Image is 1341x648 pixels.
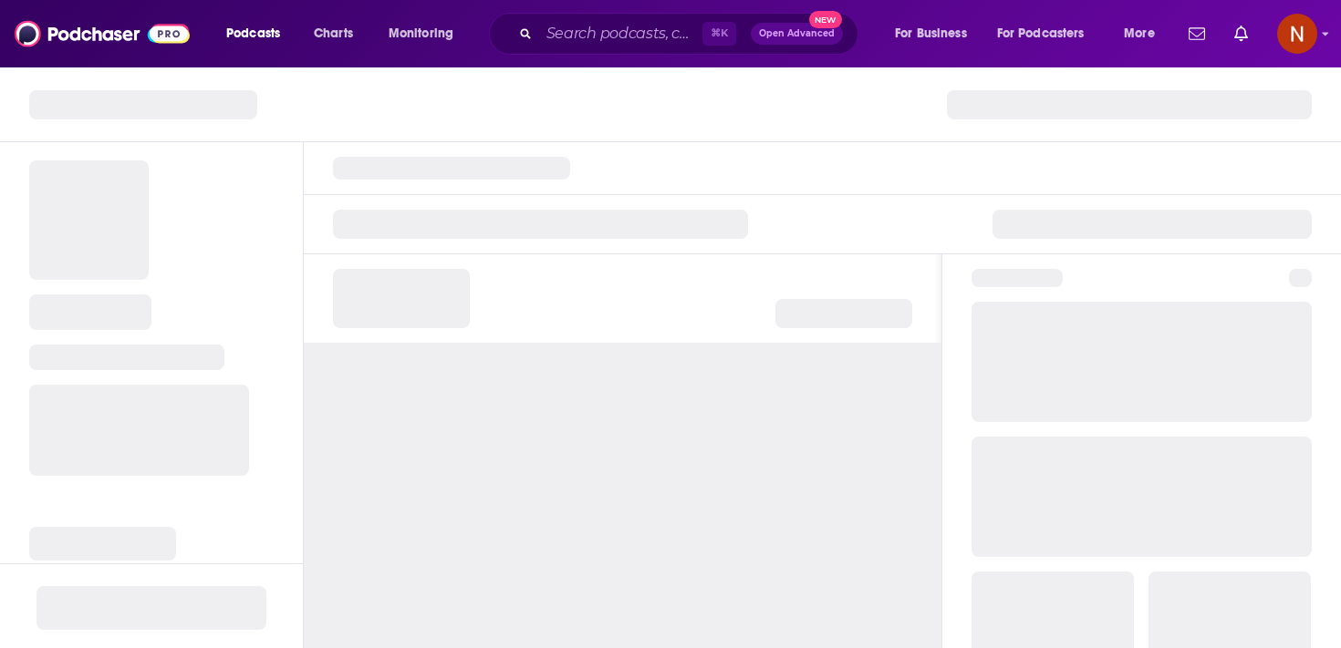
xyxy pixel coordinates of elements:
span: More [1124,21,1155,46]
button: open menu [376,19,477,48]
span: Podcasts [226,21,280,46]
input: Search podcasts, credits, & more... [539,19,702,48]
button: open menu [985,19,1111,48]
button: open menu [213,19,304,48]
button: open menu [882,19,990,48]
div: Search podcasts, credits, & more... [506,13,876,55]
a: Show notifications dropdown [1181,18,1212,49]
span: New [809,11,842,28]
span: Open Advanced [759,29,835,38]
span: For Podcasters [997,21,1085,46]
button: open menu [1111,19,1178,48]
span: Logged in as AdelNBM [1277,14,1317,54]
span: For Business [895,21,967,46]
span: Charts [314,21,353,46]
span: ⌘ K [702,22,736,46]
a: Show notifications dropdown [1227,18,1255,49]
a: Charts [302,19,364,48]
button: Show profile menu [1277,14,1317,54]
img: User Profile [1277,14,1317,54]
span: Monitoring [389,21,453,46]
img: Podchaser - Follow, Share and Rate Podcasts [15,16,190,51]
button: Open AdvancedNew [751,23,843,45]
